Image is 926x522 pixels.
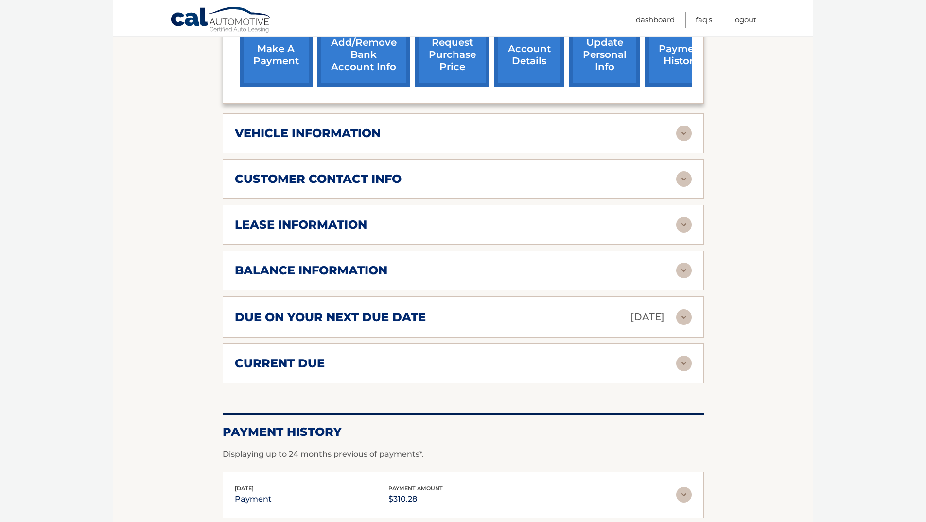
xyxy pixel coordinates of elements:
[676,126,692,141] img: accordion-rest.svg
[676,171,692,187] img: accordion-rest.svg
[676,217,692,233] img: accordion-rest.svg
[235,310,426,324] h2: due on your next due date
[235,172,402,186] h2: customer contact info
[676,309,692,325] img: accordion-rest.svg
[733,12,756,28] a: Logout
[223,449,704,460] p: Displaying up to 24 months previous of payments*.
[223,425,704,439] h2: Payment History
[235,126,381,141] h2: vehicle information
[235,356,325,371] h2: current due
[415,23,489,87] a: request purchase price
[388,492,443,506] p: $310.28
[235,485,254,492] span: [DATE]
[494,23,564,87] a: account details
[636,12,675,28] a: Dashboard
[645,23,718,87] a: payment history
[676,487,692,503] img: accordion-rest.svg
[676,356,692,371] img: accordion-rest.svg
[696,12,712,28] a: FAQ's
[170,6,272,35] a: Cal Automotive
[676,263,692,278] img: accordion-rest.svg
[317,23,410,87] a: Add/Remove bank account info
[630,308,664,325] p: [DATE]
[240,23,313,87] a: make a payment
[235,263,387,278] h2: balance information
[235,492,272,506] p: payment
[235,217,367,232] h2: lease information
[569,23,640,87] a: update personal info
[388,485,443,492] span: payment amount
